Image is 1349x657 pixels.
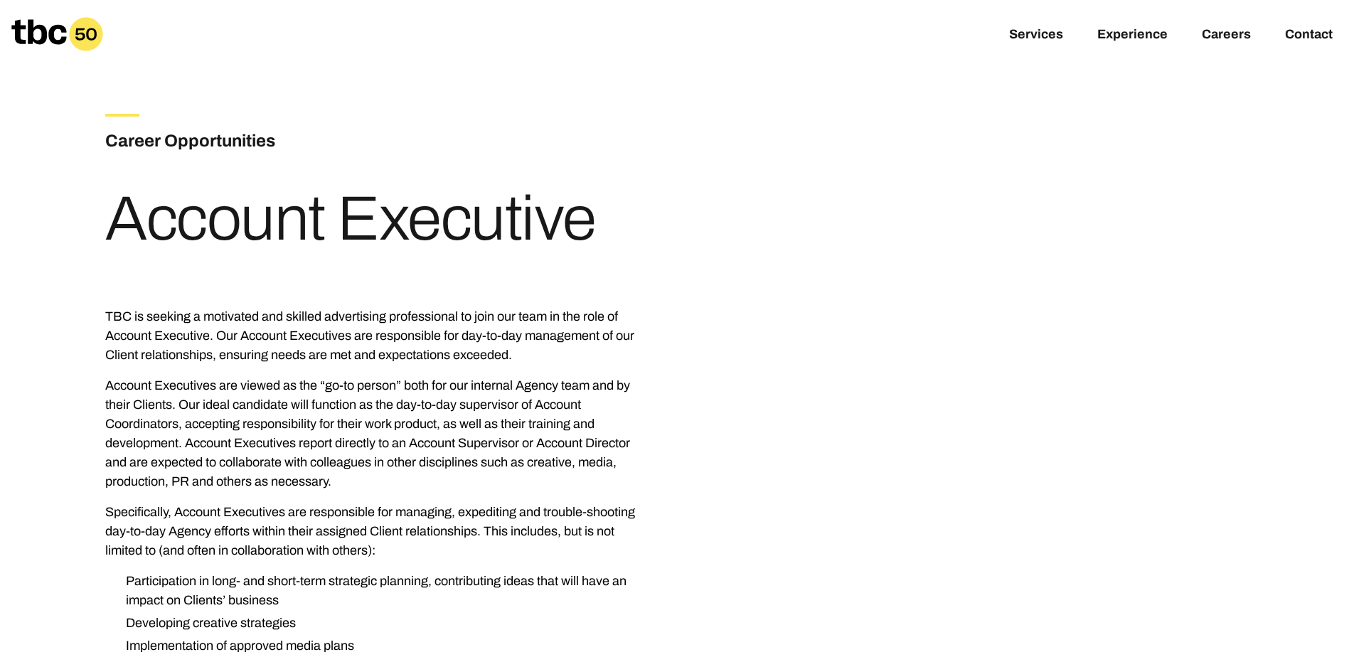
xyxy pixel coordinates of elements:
a: Services [1009,27,1063,44]
a: Contact [1285,27,1333,44]
li: Developing creative strategies [114,614,651,633]
a: Homepage [11,17,103,51]
p: Specifically, Account Executives are responsible for managing, expediting and trouble-shooting da... [105,503,651,560]
li: Participation in long- and short-term strategic planning, contributing ideas that will have an im... [114,572,651,610]
a: Careers [1202,27,1251,44]
p: Account Executives are viewed as the “go-to person” both for our internal Agency team and by thei... [105,376,651,491]
h1: Account Executive [105,188,596,250]
h3: Career Opportunities [105,128,447,154]
a: Experience [1097,27,1168,44]
p: TBC is seeking a motivated and skilled advertising professional to join our team in the role of A... [105,307,651,365]
li: Implementation of approved media plans [114,636,651,656]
